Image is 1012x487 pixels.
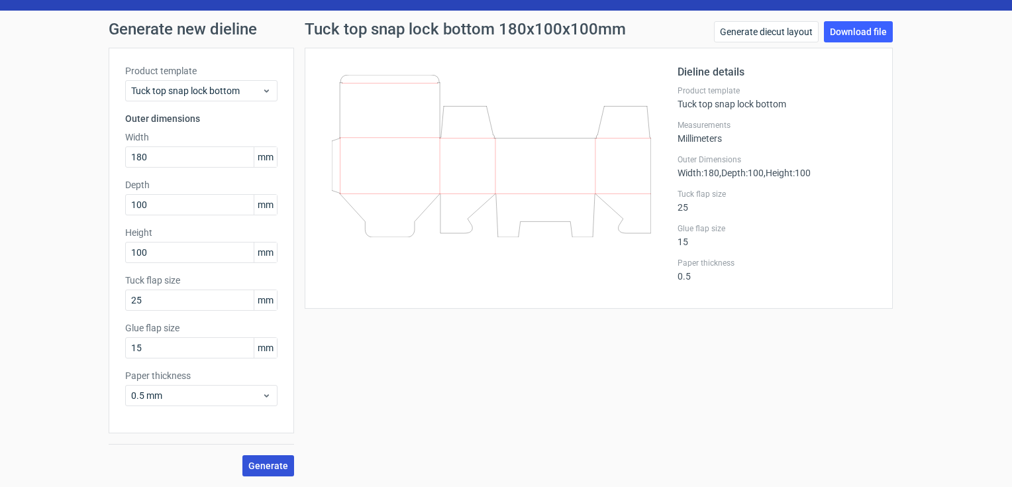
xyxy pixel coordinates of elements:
[125,226,278,239] label: Height
[678,223,876,234] label: Glue flap size
[109,21,903,37] h1: Generate new dieline
[254,147,277,167] span: mm
[678,85,876,109] div: Tuck top snap lock bottom
[678,189,876,199] label: Tuck flap size
[678,85,876,96] label: Product template
[764,168,811,178] span: , Height : 100
[305,21,626,37] h1: Tuck top snap lock bottom 180x100x100mm
[125,274,278,287] label: Tuck flap size
[131,84,262,97] span: Tuck top snap lock bottom
[824,21,893,42] a: Download file
[248,461,288,470] span: Generate
[254,195,277,215] span: mm
[678,168,719,178] span: Width : 180
[678,189,876,213] div: 25
[254,290,277,310] span: mm
[254,338,277,358] span: mm
[125,112,278,125] h3: Outer dimensions
[678,258,876,268] label: Paper thickness
[678,258,876,282] div: 0.5
[678,64,876,80] h2: Dieline details
[242,455,294,476] button: Generate
[719,168,764,178] span: , Depth : 100
[125,178,278,191] label: Depth
[678,223,876,247] div: 15
[131,389,262,402] span: 0.5 mm
[678,120,876,131] label: Measurements
[125,131,278,144] label: Width
[125,321,278,335] label: Glue flap size
[254,243,277,262] span: mm
[125,369,278,382] label: Paper thickness
[125,64,278,78] label: Product template
[678,120,876,144] div: Millimeters
[678,154,876,165] label: Outer Dimensions
[714,21,819,42] a: Generate diecut layout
